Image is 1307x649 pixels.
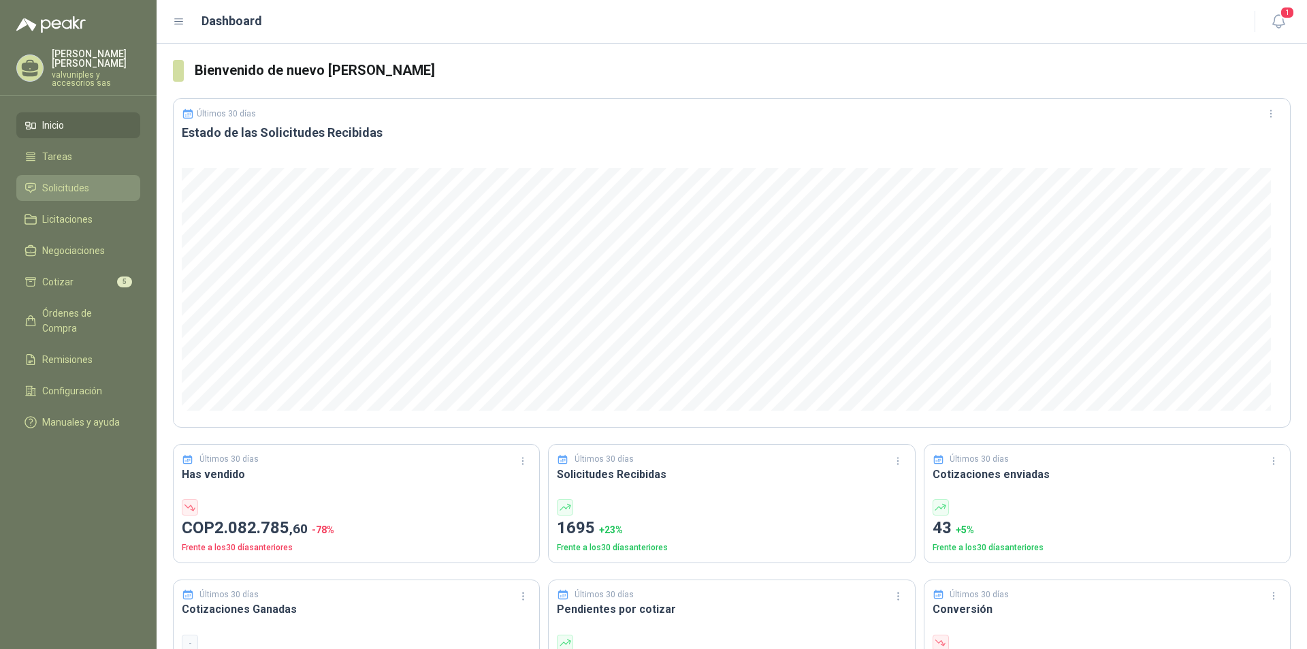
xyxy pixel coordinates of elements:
[289,521,308,537] span: ,60
[195,60,1291,81] h3: Bienvenido de nuevo [PERSON_NAME]
[16,144,140,170] a: Tareas
[182,541,531,554] p: Frente a los 30 días anteriores
[199,453,259,466] p: Últimos 30 días
[557,466,906,483] h3: Solicitudes Recibidas
[16,347,140,373] a: Remisiones
[52,49,140,68] p: [PERSON_NAME] [PERSON_NAME]
[312,524,334,535] span: -78 %
[16,269,140,295] a: Cotizar5
[182,516,531,541] p: COP
[117,276,132,287] span: 5
[16,300,140,341] a: Órdenes de Compra
[42,383,102,398] span: Configuración
[182,601,531,618] h3: Cotizaciones Ganadas
[16,112,140,138] a: Inicio
[42,118,64,133] span: Inicio
[42,274,74,289] span: Cotizar
[214,518,308,537] span: 2.082.785
[557,516,906,541] p: 1695
[16,238,140,264] a: Negociaciones
[42,180,89,195] span: Solicitudes
[42,243,105,258] span: Negociaciones
[933,516,1282,541] p: 43
[1266,10,1291,34] button: 1
[201,12,262,31] h1: Dashboard
[1280,6,1295,19] span: 1
[575,453,634,466] p: Últimos 30 días
[42,212,93,227] span: Licitaciones
[42,352,93,367] span: Remisiones
[42,306,127,336] span: Órdenes de Compra
[16,409,140,435] a: Manuales y ayuda
[933,541,1282,554] p: Frente a los 30 días anteriores
[16,175,140,201] a: Solicitudes
[16,16,86,33] img: Logo peakr
[16,206,140,232] a: Licitaciones
[933,601,1282,618] h3: Conversión
[42,149,72,164] span: Tareas
[182,125,1282,141] h3: Estado de las Solicitudes Recibidas
[199,588,259,601] p: Últimos 30 días
[197,109,256,118] p: Últimos 30 días
[933,466,1282,483] h3: Cotizaciones enviadas
[557,541,906,554] p: Frente a los 30 días anteriores
[956,524,974,535] span: + 5 %
[42,415,120,430] span: Manuales y ayuda
[950,588,1009,601] p: Últimos 30 días
[182,466,531,483] h3: Has vendido
[950,453,1009,466] p: Últimos 30 días
[557,601,906,618] h3: Pendientes por cotizar
[52,71,140,87] p: valvuniples y accesorios sas
[575,588,634,601] p: Últimos 30 días
[16,378,140,404] a: Configuración
[599,524,623,535] span: + 23 %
